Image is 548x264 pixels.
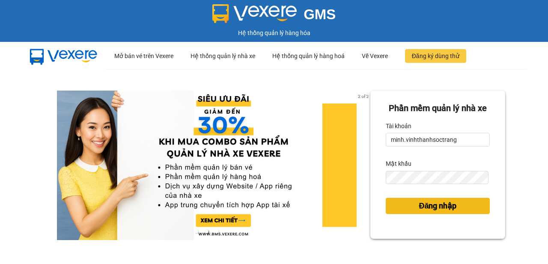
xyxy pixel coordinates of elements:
div: Phần mềm quản lý nhà xe [386,102,490,115]
div: Mở bán vé trên Vexere [114,42,173,70]
input: Tài khoản [386,133,490,147]
p: 2 of 3 [355,91,370,102]
div: Hệ thống quản lý nhà xe [191,42,255,70]
div: Hệ thống quản lý hàng hóa [2,28,546,38]
div: Hệ thống quản lý hàng hoá [272,42,345,70]
button: previous slide / item [43,91,55,240]
button: Đăng ký dùng thử [405,49,466,63]
li: slide item 2 [205,230,208,233]
label: Mật khẩu [386,157,411,170]
label: Tài khoản [386,119,411,133]
li: slide item 1 [195,230,198,233]
li: slide item 3 [215,230,219,233]
span: Đăng ký dùng thử [412,51,459,61]
span: Đăng nhập [419,200,456,212]
input: Mật khẩu [386,171,488,185]
img: logo 2 [212,4,297,23]
img: mbUUG5Q.png [21,42,106,70]
button: Đăng nhập [386,198,490,214]
span: GMS [304,6,336,22]
a: GMS [212,13,336,20]
button: next slide / item [358,91,370,240]
div: Về Vexere [362,42,388,70]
